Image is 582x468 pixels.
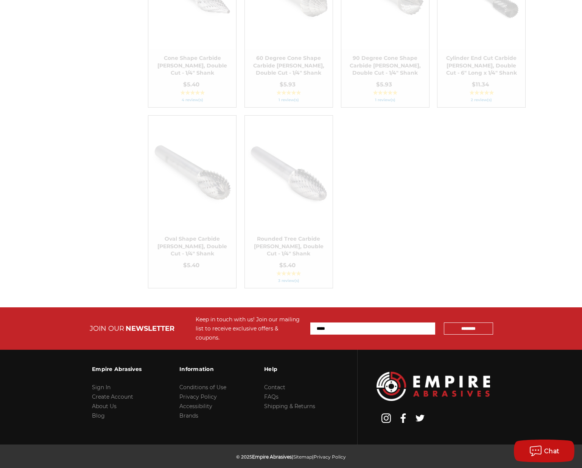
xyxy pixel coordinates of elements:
[179,412,198,419] a: Brands
[196,315,303,342] div: Keep in touch with us! Join our mailing list to receive exclusive offers & coupons.
[377,372,490,401] img: Empire Abrasives Logo Image
[90,324,124,333] span: JOIN OUR
[544,448,560,455] span: Chat
[179,384,226,391] a: Conditions of Use
[314,454,346,460] a: Privacy Policy
[264,361,315,377] h3: Help
[179,361,226,377] h3: Information
[293,454,312,460] a: Sitemap
[92,412,105,419] a: Blog
[179,403,212,410] a: Accessibility
[264,384,285,391] a: Contact
[92,393,133,400] a: Create Account
[236,452,346,462] p: © 2025 | |
[514,440,574,462] button: Chat
[264,403,315,410] a: Shipping & Returns
[179,393,217,400] a: Privacy Policy
[92,384,110,391] a: Sign In
[126,324,174,333] span: NEWSLETTER
[264,393,279,400] a: FAQs
[252,454,292,460] span: Empire Abrasives
[92,403,117,410] a: About Us
[92,361,142,377] h3: Empire Abrasives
